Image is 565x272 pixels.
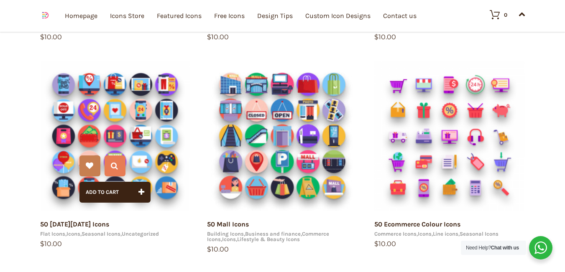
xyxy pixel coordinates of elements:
span: $ [40,240,44,248]
a: Commerce Icons [207,231,329,242]
span: Add to cart [86,189,119,195]
div: , , , [40,231,191,236]
bdi: 10.00 [374,240,396,248]
bdi: 10.00 [40,240,62,248]
a: Icons [418,231,432,237]
a: 50 Ecommerce Colour Icons [374,220,460,228]
a: 0 [481,10,507,20]
strong: Chat with us [491,245,519,251]
span: $ [374,33,378,41]
a: Seasonal Icons [460,231,499,237]
div: , , , , [207,231,358,242]
bdi: 10.00 [40,33,62,41]
a: Icons [66,231,80,237]
div: 0 [504,12,507,18]
bdi: 10.00 [207,33,229,41]
button: Add to cart [79,182,151,203]
a: Uncategorized [122,231,159,237]
a: Line icons [433,231,458,237]
a: Seasonal Icons [82,231,120,237]
bdi: 10.00 [207,245,229,253]
a: Commerce Icons [374,231,417,237]
img: Cyber Monday Icons Cover [40,61,191,211]
a: Building Icons [207,231,244,237]
a: Flat Icons [40,231,65,237]
div: , , , [374,231,525,236]
span: Need Help? [466,245,519,251]
a: 50 Mall Icons [207,220,249,228]
a: Icons [222,236,236,242]
a: 50 [DATE][DATE] Icons [40,220,109,228]
span: $ [40,33,44,41]
a: Lifestyle & Beauty Icons [237,236,300,242]
span: $ [207,33,211,41]
span: $ [207,245,211,253]
a: Business and finance [245,231,301,237]
span: $ [374,240,378,248]
bdi: 10.00 [374,33,396,41]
